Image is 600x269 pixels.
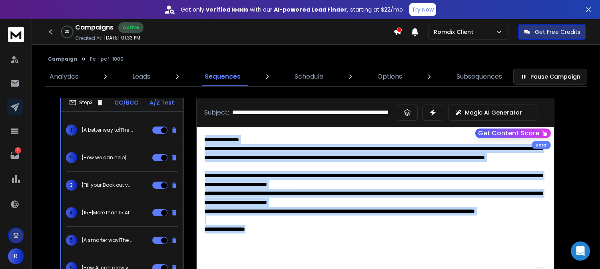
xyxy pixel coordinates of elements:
p: A/Z Test [150,99,175,107]
h1: Campaigns [75,23,114,32]
button: Get Content Score [475,129,551,138]
button: R [8,248,24,264]
span: 3 [66,180,77,191]
p: Romdix Client [434,28,476,36]
p: Subsequences [456,72,502,81]
a: Sequences [200,67,245,86]
p: {How we can help|Ways we can help|How we’ll help} your pest control business {grow|expand|scale} [82,154,133,161]
button: Get Free Credits [518,24,586,40]
a: Schedule [290,67,328,86]
p: Options [378,72,403,81]
p: [DATE] 01:33 PM [104,35,140,41]
p: Sequences [205,72,241,81]
img: tab_keywords_by_traffic_grey.svg [80,46,86,53]
p: Schedule [295,72,323,81]
button: Try Now [409,3,436,16]
img: tab_domain_overview_orange.svg [22,46,28,53]
a: Options [373,67,407,86]
p: 7 [15,147,21,154]
span: 4 [66,207,77,218]
p: {A smarter way|The smart way|An easier way|A better way} to grow your pest control business [82,237,133,243]
a: Subsequences [452,67,507,86]
img: logo [8,27,24,42]
p: Pc - pc 1-1000 [90,56,124,62]
p: Leads [132,72,150,81]
a: Leads [128,67,155,86]
p: Try Now [412,6,434,14]
strong: AI-powered Lead Finder, [274,6,349,14]
div: Domain: [URL] [21,21,57,27]
p: 2 % [65,30,69,34]
p: Created At: [75,35,102,42]
p: Analytics [50,72,78,81]
p: CC/BCC [115,99,139,107]
button: Pause Campaign [513,69,587,85]
div: v 4.0.24 [22,13,39,19]
p: Subject: [205,108,229,117]
span: 5 [66,235,77,246]
div: Open Intercom Messenger [571,241,590,261]
p: Get only with our starting at $22/mo [181,6,403,14]
p: Get Free Credits [535,28,580,36]
span: 2 [66,152,77,163]
button: Campaign [48,56,77,62]
button: Magic AI Generator [448,105,538,121]
div: Step 3 [69,99,104,106]
div: Beta [532,141,551,149]
div: Domain Overview [30,47,72,52]
p: {Fill your|Book out your|Maximize your} pest control schedule in {{City}} [82,182,133,188]
img: logo_orange.svg [13,13,19,19]
p: {A better way to|The smarter way to|An effective way to} grow your pest control business [82,127,133,133]
a: 7 [7,147,23,163]
div: Active [118,22,144,33]
span: 1 [66,125,77,136]
p: Magic AI Generator [465,109,522,117]
img: website_grey.svg [13,21,19,27]
strong: verified leads [206,6,248,14]
p: {15+|More than 15|At least 15} pest control leads for {{City}} [82,210,133,216]
div: Keywords by Traffic [88,47,135,52]
a: Analytics [45,67,83,86]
